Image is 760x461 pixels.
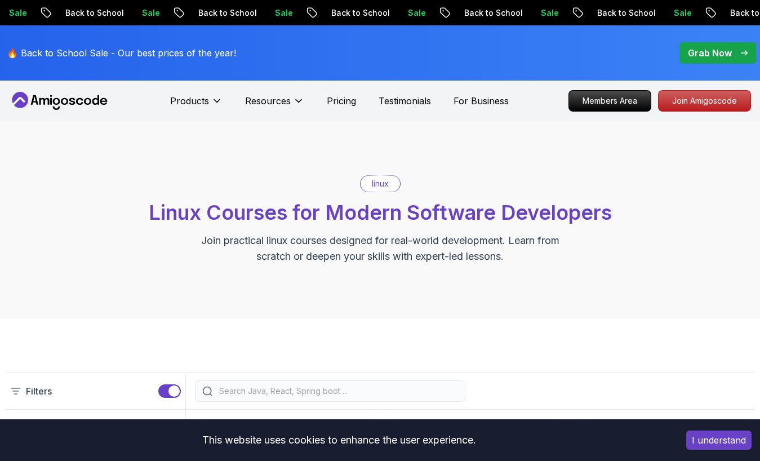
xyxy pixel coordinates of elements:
[569,91,651,111] p: Members Area
[659,91,750,111] p: Join Amigoscode
[26,384,52,398] p: Filters
[526,7,562,19] p: Sale
[688,46,732,60] p: Grab Now
[170,94,223,117] button: Products
[379,94,431,108] a: Testimonials
[658,90,751,112] a: Join Amigoscode
[245,94,291,108] p: Resources
[8,428,669,453] div: This website uses cookies to enhance the user experience.
[327,94,356,108] a: Pricing
[686,431,752,450] button: Accept cookies
[26,419,48,432] h2: Type
[183,7,260,19] p: Back to School
[659,7,695,19] p: Sale
[316,7,393,19] p: Back to School
[393,7,429,19] p: Sale
[217,385,458,397] input: Search Java, React, Spring boot ...
[449,7,526,19] p: Back to School
[454,94,509,108] a: For Business
[170,94,209,108] p: Products
[260,7,296,19] p: Sale
[582,7,659,19] p: Back to School
[7,46,236,60] p: 🔥 Back to School Sale - Our best prices of the year!
[245,94,304,117] button: Resources
[149,200,612,225] span: Linux Courses for Modern Software Developers
[191,233,570,264] p: Join practical linux courses designed for real-world development. Learn from scratch or deepen yo...
[568,90,651,112] a: Members Area
[127,7,163,19] p: Sale
[372,178,389,189] p: linux
[50,7,127,19] p: Back to School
